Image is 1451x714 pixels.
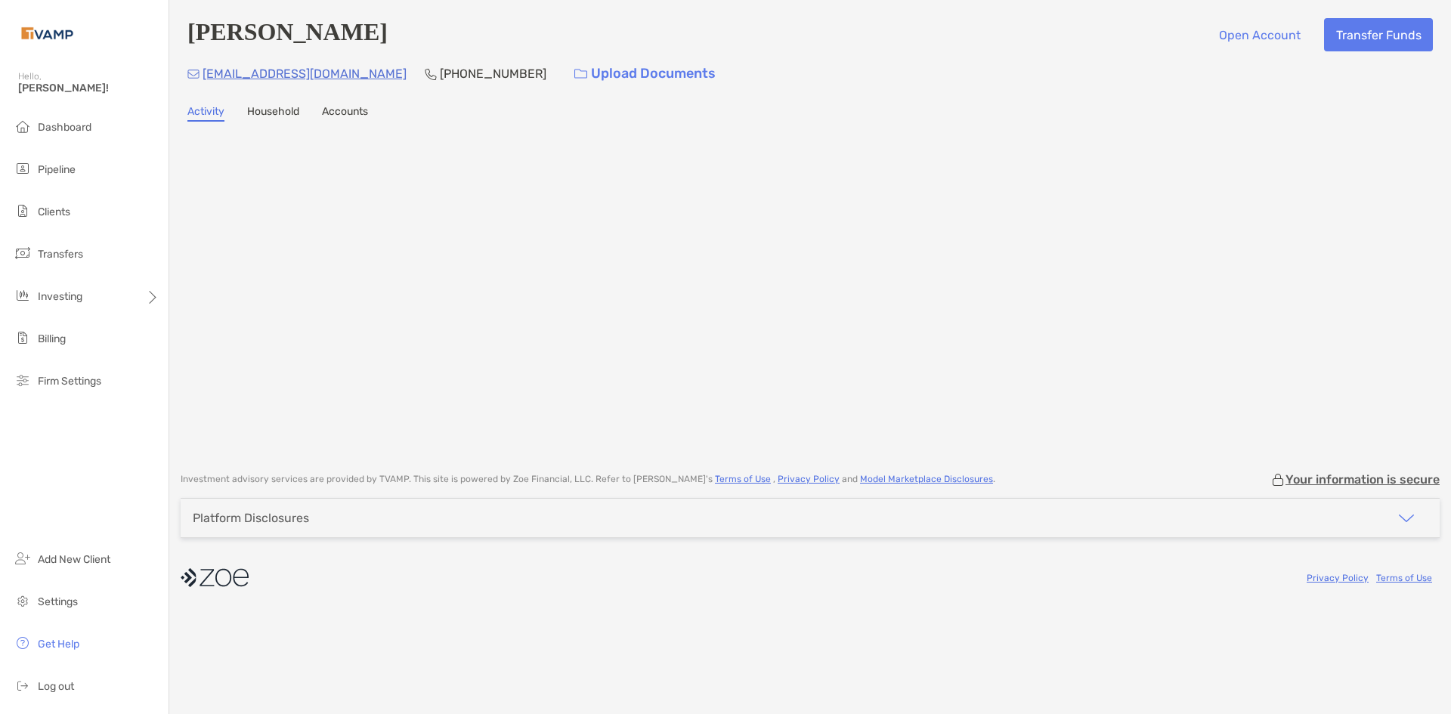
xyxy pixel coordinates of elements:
[187,70,200,79] img: Email Icon
[14,634,32,652] img: get-help icon
[1376,573,1432,583] a: Terms of Use
[181,474,995,485] p: Investment advisory services are provided by TVAMP . This site is powered by Zoe Financial, LLC. ...
[38,553,110,566] span: Add New Client
[14,329,32,347] img: billing icon
[38,121,91,134] span: Dashboard
[14,159,32,178] img: pipeline icon
[193,511,309,525] div: Platform Disclosures
[425,68,437,80] img: Phone Icon
[203,64,407,83] p: [EMAIL_ADDRESS][DOMAIN_NAME]
[715,474,771,484] a: Terms of Use
[38,595,78,608] span: Settings
[14,371,32,389] img: firm-settings icon
[1397,509,1415,527] img: icon arrow
[14,117,32,135] img: dashboard icon
[565,57,725,90] a: Upload Documents
[1285,472,1440,487] p: Your information is secure
[38,206,70,218] span: Clients
[1324,18,1433,51] button: Transfer Funds
[187,105,224,122] a: Activity
[38,638,79,651] span: Get Help
[14,549,32,567] img: add_new_client icon
[18,6,76,60] img: Zoe Logo
[38,248,83,261] span: Transfers
[14,592,32,610] img: settings icon
[38,290,82,303] span: Investing
[247,105,299,122] a: Household
[38,375,101,388] span: Firm Settings
[14,244,32,262] img: transfers icon
[38,680,74,693] span: Log out
[440,64,546,83] p: [PHONE_NUMBER]
[322,105,368,122] a: Accounts
[14,676,32,694] img: logout icon
[38,163,76,176] span: Pipeline
[1307,573,1369,583] a: Privacy Policy
[18,82,159,94] span: [PERSON_NAME]!
[14,202,32,220] img: clients icon
[181,561,249,595] img: company logo
[574,69,587,79] img: button icon
[1207,18,1312,51] button: Open Account
[14,286,32,304] img: investing icon
[778,474,840,484] a: Privacy Policy
[187,18,388,51] h4: [PERSON_NAME]
[38,332,66,345] span: Billing
[860,474,993,484] a: Model Marketplace Disclosures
